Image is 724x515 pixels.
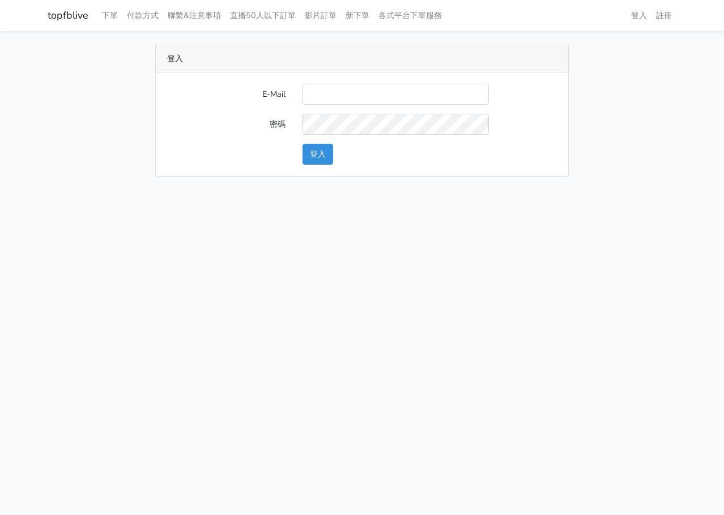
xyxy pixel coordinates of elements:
label: E-Mail [159,84,294,105]
a: 註冊 [651,5,676,27]
a: topfblive [48,5,88,27]
a: 新下單 [341,5,374,27]
a: 影片訂單 [300,5,341,27]
a: 下單 [97,5,122,27]
button: 登入 [303,144,333,165]
a: 各式平台下單服務 [374,5,446,27]
a: 直播50人以下訂單 [225,5,300,27]
a: 付款方式 [122,5,163,27]
a: 登入 [627,5,651,27]
label: 密碼 [159,114,294,135]
a: 聯繫&注意事項 [163,5,225,27]
div: 登入 [156,45,568,72]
